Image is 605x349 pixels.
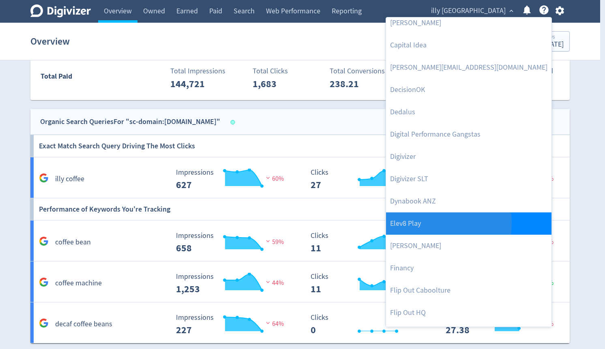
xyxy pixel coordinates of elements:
a: Digivizer [386,146,551,168]
a: Digital Performance Gangstas [386,123,551,146]
a: [PERSON_NAME][EMAIL_ADDRESS][DOMAIN_NAME] [386,56,551,79]
a: [PERSON_NAME] [386,235,551,257]
a: Dedalus [386,101,551,123]
a: [PERSON_NAME] [386,12,551,34]
a: Financy [386,257,551,279]
a: Elev8 Play [386,212,551,235]
a: Capital Idea [386,34,551,56]
a: Digivizer SLT [386,168,551,190]
a: Flip Out [PERSON_NAME][GEOGRAPHIC_DATA] [386,324,551,346]
a: Dynabook ANZ [386,190,551,212]
a: DecisionOK [386,79,551,101]
a: Flip Out Caboolture [386,279,551,302]
a: Flip Out HQ [386,302,551,324]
